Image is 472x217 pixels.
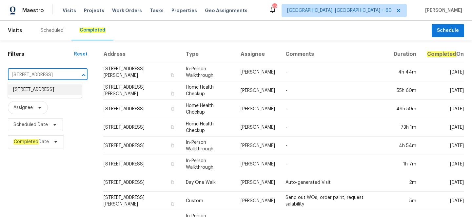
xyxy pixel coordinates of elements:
[13,139,39,144] em: Completed
[79,28,106,33] em: Completed
[63,7,76,14] span: Visits
[171,7,197,14] span: Properties
[422,63,464,81] td: [DATE]
[103,155,181,173] td: [STREET_ADDRESS]
[181,118,235,137] td: Home Health Checkup
[422,46,464,63] th: On
[112,7,142,14] span: Work Orders
[13,139,49,145] span: Date
[181,192,235,210] td: Custom
[422,173,464,192] td: [DATE]
[423,7,462,14] span: [PERSON_NAME]
[13,121,48,128] span: Scheduled Date
[235,118,280,137] td: [PERSON_NAME]
[103,137,181,155] td: [STREET_ADDRESS]
[280,118,388,137] td: -
[103,118,181,137] td: [STREET_ADDRESS]
[8,51,74,57] h1: Filters
[422,192,464,210] td: [DATE]
[103,100,181,118] td: [STREET_ADDRESS]
[205,7,247,14] span: Geo Assignments
[432,24,464,37] button: Schedule
[181,63,235,81] td: In-Person Walkthrough
[103,63,181,81] td: [STREET_ADDRESS][PERSON_NAME]
[181,155,235,173] td: In-Person Walkthrough
[169,106,175,112] button: Copy Address
[422,81,464,100] td: [DATE]
[422,100,464,118] td: [DATE]
[235,81,280,100] td: [PERSON_NAME]
[22,7,44,14] span: Maestro
[8,70,69,80] input: Search for an address...
[181,137,235,155] td: In-Person Walkthrough
[388,46,422,63] th: Duration
[388,81,422,100] td: 55h 60m
[422,118,464,137] td: [DATE]
[79,71,88,80] button: Close
[422,137,464,155] td: [DATE]
[84,7,104,14] span: Projects
[280,81,388,100] td: -
[272,4,277,11] div: 626
[103,192,181,210] td: [STREET_ADDRESS][PERSON_NAME]
[388,137,422,155] td: 4h 54m
[103,173,181,192] td: [STREET_ADDRESS]
[287,7,392,14] span: [GEOGRAPHIC_DATA], [GEOGRAPHIC_DATA] + 60
[181,173,235,192] td: Day One Walk
[235,192,280,210] td: [PERSON_NAME]
[41,27,64,34] div: Scheduled
[103,81,181,100] td: [STREET_ADDRESS][PERSON_NAME]
[280,137,388,155] td: -
[422,155,464,173] td: [DATE]
[388,192,422,210] td: 5m
[235,46,280,63] th: Assignee
[388,173,422,192] td: 2m
[13,104,33,111] span: Assignee
[280,155,388,173] td: -
[437,27,459,35] span: Schedule
[235,155,280,173] td: [PERSON_NAME]
[235,63,280,81] td: [PERSON_NAME]
[74,51,88,57] div: Reset
[388,155,422,173] td: 1h 7m
[280,192,388,210] td: Send out WOs, order paint, request salability
[169,72,175,78] button: Copy Address
[235,137,280,155] td: [PERSON_NAME]
[181,81,235,100] td: Home Health Checkup
[388,118,422,137] td: 73h 1m
[150,8,164,13] span: Tasks
[181,100,235,118] td: Home Health Checkup
[169,124,175,130] button: Copy Address
[280,63,388,81] td: -
[8,23,22,38] span: Visits
[388,63,422,81] td: 4h 44m
[280,173,388,192] td: Auto-generated Visit
[388,100,422,118] td: 49h 59m
[169,201,175,207] button: Copy Address
[235,100,280,118] td: [PERSON_NAME]
[8,84,82,95] li: [STREET_ADDRESS]
[280,46,388,63] th: Comments
[169,142,175,148] button: Copy Address
[235,173,280,192] td: [PERSON_NAME]
[427,51,456,57] em: Completed
[103,46,181,63] th: Address
[181,46,235,63] th: Type
[169,179,175,185] button: Copy Address
[280,100,388,118] td: -
[169,91,175,97] button: Copy Address
[169,161,175,167] button: Copy Address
